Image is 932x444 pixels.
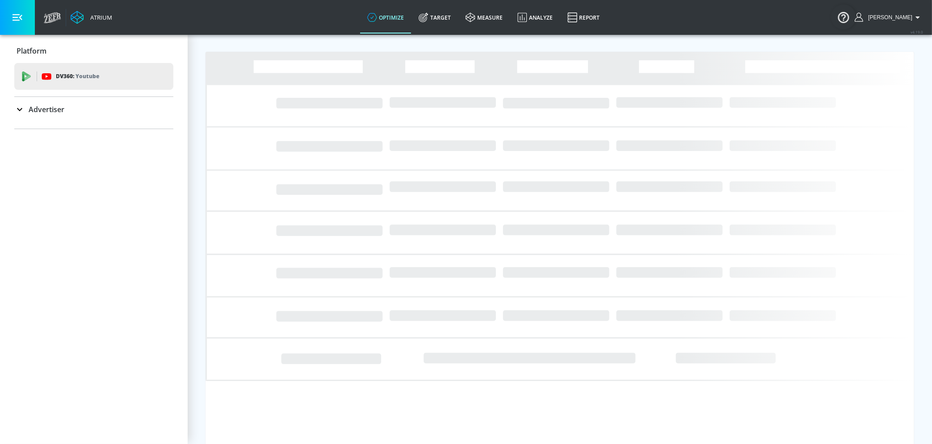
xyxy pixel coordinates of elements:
[17,46,46,56] p: Platform
[71,11,112,24] a: Atrium
[14,97,173,122] div: Advertiser
[56,71,99,81] p: DV360:
[911,29,923,34] span: v 4.19.0
[831,4,856,29] button: Open Resource Center
[87,13,112,21] div: Atrium
[458,1,510,34] a: measure
[14,63,173,90] div: DV360: Youtube
[510,1,560,34] a: Analyze
[411,1,458,34] a: Target
[865,14,912,21] span: login as: veronica.hernandez@zefr.com
[14,38,173,63] div: Platform
[76,71,99,81] p: Youtube
[29,105,64,114] p: Advertiser
[855,12,923,23] button: [PERSON_NAME]
[360,1,411,34] a: optimize
[560,1,607,34] a: Report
